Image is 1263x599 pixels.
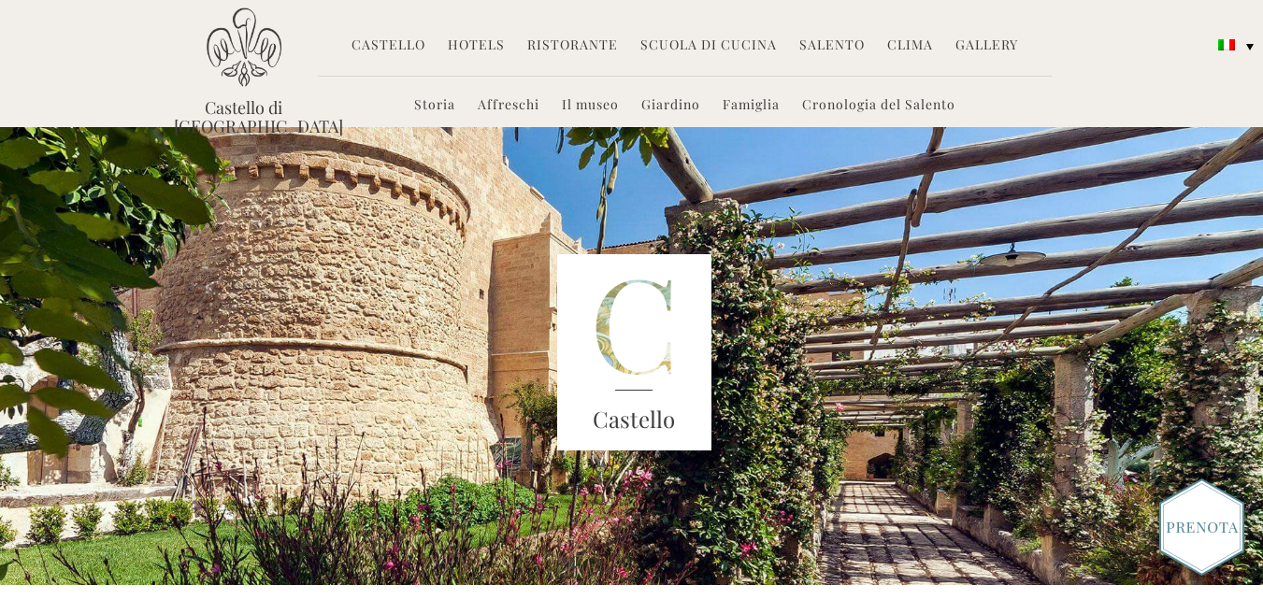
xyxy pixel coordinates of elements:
[641,95,700,117] a: Giardino
[640,36,777,57] a: Scuola di Cucina
[562,95,619,117] a: Il museo
[448,36,505,57] a: Hotels
[955,36,1018,57] a: Gallery
[527,36,618,57] a: Ristorante
[557,403,712,436] h3: Castello
[799,36,865,57] a: Salento
[802,95,955,117] a: Cronologia del Salento
[174,98,314,135] a: Castello di [GEOGRAPHIC_DATA]
[557,254,712,450] img: castle-letter.png
[1218,39,1235,50] img: Italiano
[352,36,425,57] a: Castello
[207,7,281,87] img: Castello di Ugento
[887,36,933,57] a: Clima
[478,95,539,117] a: Affreschi
[1159,478,1244,576] img: Book_Button_Italian.png
[414,95,455,117] a: Storia
[723,95,780,117] a: Famiglia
